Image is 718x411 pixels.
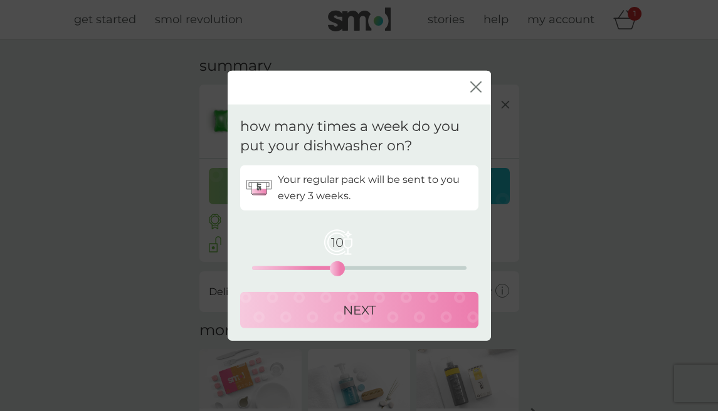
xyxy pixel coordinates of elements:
[278,172,472,204] p: Your regular pack will be sent to you every 3 weeks.
[470,81,482,94] button: close
[240,291,478,328] button: NEXT
[240,117,478,156] p: how many times a week do you put your dishwasher on?
[343,299,376,320] p: NEXT
[322,226,353,258] span: 10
